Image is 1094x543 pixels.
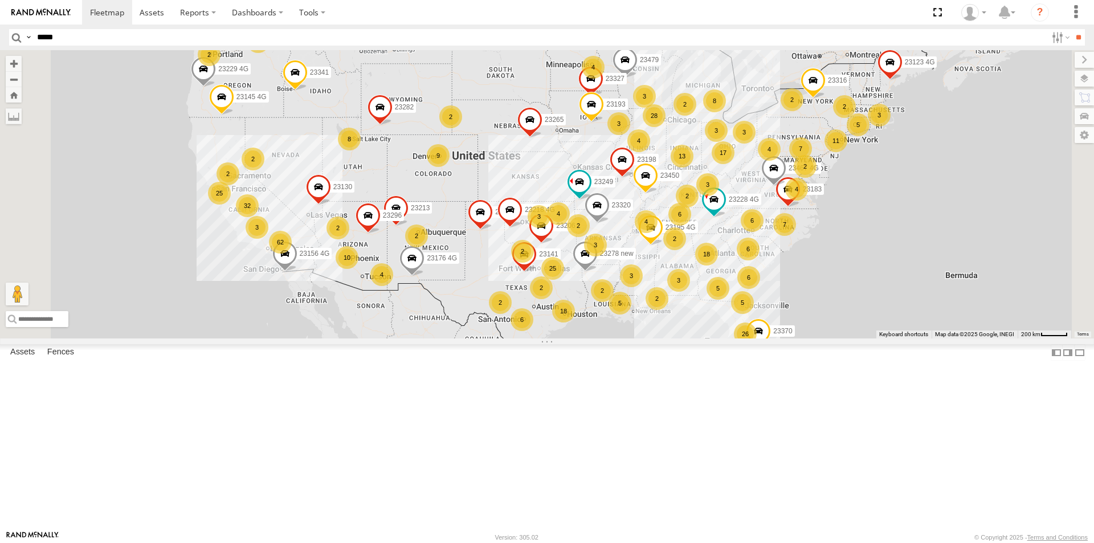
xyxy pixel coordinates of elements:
span: 23193 [606,100,625,108]
span: 23206 [556,222,575,230]
span: 23183 [803,185,822,193]
div: 5 [847,113,870,136]
span: 23279 [495,208,514,216]
span: 23145 4G [236,93,267,101]
div: 4 [547,202,570,225]
div: 3 [584,234,607,256]
div: 3 [607,112,630,135]
div: 5 [731,291,754,314]
span: 23123 4G [905,58,935,66]
div: 2 [781,88,803,111]
label: Map Settings [1075,127,1094,143]
span: 23156 4G [300,250,330,258]
div: 3 [705,119,728,142]
label: Search Query [24,29,33,46]
img: rand-logo.svg [11,9,71,17]
div: 3 [696,173,719,196]
label: Assets [5,345,40,361]
span: 23229 4G [218,65,248,73]
label: Hide Summary Table [1074,344,1085,361]
div: Puma Singh [957,4,990,21]
span: 23130 [333,183,352,191]
i: ? [1031,3,1049,22]
div: 13 [671,145,693,168]
div: 62 [269,231,292,254]
span: 23213 [411,204,430,212]
div: 2 [242,148,264,170]
div: 2 [530,276,553,299]
div: 2 [405,224,428,247]
div: 3 [246,216,268,239]
div: Version: 305.02 [495,534,538,541]
div: 6 [737,266,760,289]
span: 23278 new [600,250,634,258]
div: 7 [773,213,796,236]
span: 23265 [545,116,564,124]
div: 2 [794,155,817,178]
button: Zoom in [6,56,22,71]
div: 2 [198,43,221,66]
span: 23218 4G [525,206,555,214]
div: 2 [591,279,614,302]
div: 6 [741,209,764,232]
div: 4 [627,129,650,152]
span: 23141 [539,250,558,258]
label: Fences [42,345,80,361]
div: 4 [785,178,808,201]
label: Search Filter Options [1047,29,1072,46]
span: 23296 [383,212,402,220]
div: 9 [427,144,450,167]
div: 4 [758,138,781,161]
div: 6 [668,203,691,226]
div: 11 [824,129,847,152]
a: Terms [1077,332,1089,336]
span: 23370 [773,327,792,335]
div: 6 [511,308,533,331]
div: 3 [733,121,756,144]
div: 2 [663,227,686,250]
span: 23320 [612,201,631,209]
span: Map data ©2025 Google, INEGI [935,331,1014,337]
label: Dock Summary Table to the Right [1062,344,1073,361]
button: Zoom out [6,71,22,87]
div: 2 [439,105,462,128]
div: 2 [646,287,668,310]
span: 23249 [594,178,613,186]
label: Measure [6,108,22,124]
div: 4 [370,263,393,286]
span: 23198 [637,156,656,164]
div: 25 [541,257,564,280]
span: 23195 4G [666,223,696,231]
div: 2 [676,185,699,207]
div: 2 [567,214,590,237]
label: Dock Summary Table to the Left [1051,344,1062,361]
div: 17 [712,141,734,164]
span: 23341 [310,68,329,76]
div: © Copyright 2025 - [974,534,1088,541]
button: Map Scale: 200 km per 44 pixels [1018,330,1071,338]
span: 23316 [828,76,847,84]
div: 7 [789,137,812,160]
div: 2 [511,240,534,263]
div: 8 [703,89,726,112]
div: 8 [338,128,361,150]
span: 23479 [640,56,659,64]
a: Terms and Conditions [1027,534,1088,541]
div: 2 [217,162,239,185]
button: Drag Pegman onto the map to open Street View [6,283,28,305]
div: 18 [695,243,718,266]
span: 23228 4G [729,195,759,203]
span: 23282 [395,103,414,111]
div: 6 [737,238,760,260]
div: 3 [633,85,656,108]
span: 23450 [660,172,679,179]
span: 23467 4G [789,164,819,172]
button: Zoom Home [6,87,22,103]
div: 3 [868,104,891,126]
div: 3 [620,264,643,287]
div: 4 [582,56,605,79]
div: 2 [833,95,856,118]
div: 3 [528,205,550,228]
div: 5 [609,292,631,315]
div: 2 [673,93,696,116]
